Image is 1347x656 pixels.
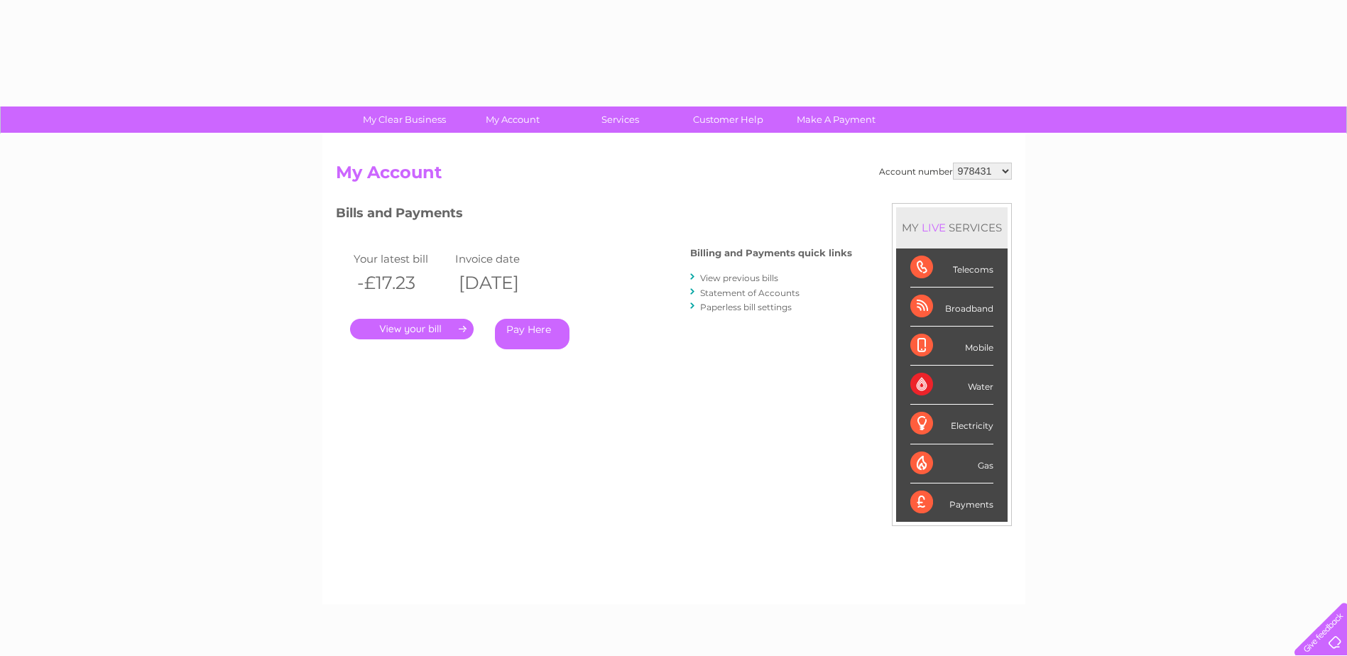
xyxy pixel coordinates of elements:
[336,163,1012,190] h2: My Account
[350,249,452,268] td: Your latest bill
[346,106,463,133] a: My Clear Business
[919,221,949,234] div: LIVE
[910,327,993,366] div: Mobile
[700,288,800,298] a: Statement of Accounts
[910,248,993,288] div: Telecoms
[670,106,787,133] a: Customer Help
[454,106,571,133] a: My Account
[910,288,993,327] div: Broadband
[452,249,554,268] td: Invoice date
[690,248,852,258] h4: Billing and Payments quick links
[879,163,1012,180] div: Account number
[562,106,679,133] a: Services
[910,366,993,405] div: Water
[910,483,993,522] div: Payments
[910,444,993,483] div: Gas
[336,203,852,228] h3: Bills and Payments
[350,268,452,297] th: -£17.23
[910,405,993,444] div: Electricity
[495,319,569,349] a: Pay Here
[350,319,474,339] a: .
[700,302,792,312] a: Paperless bill settings
[896,207,1008,248] div: MY SERVICES
[778,106,895,133] a: Make A Payment
[700,273,778,283] a: View previous bills
[452,268,554,297] th: [DATE]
